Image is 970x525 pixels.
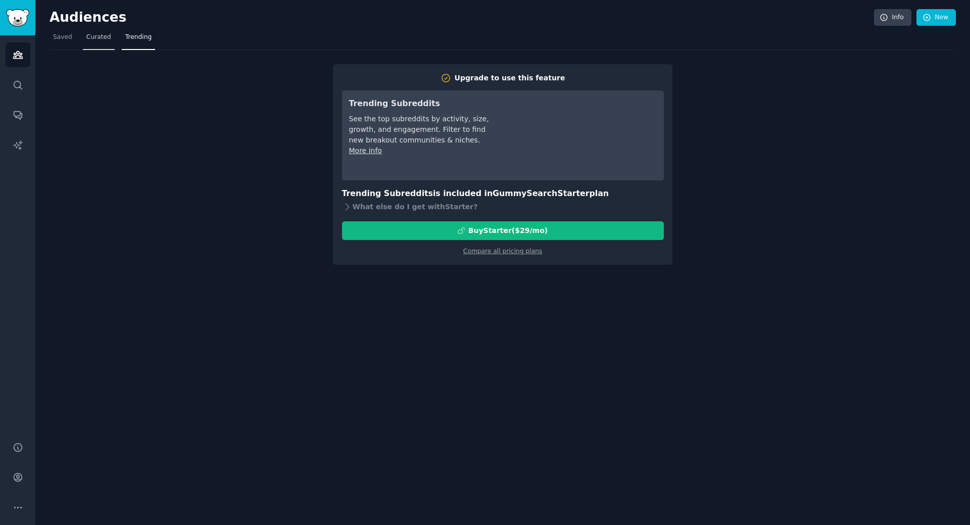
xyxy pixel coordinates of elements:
div: What else do I get with Starter ? [342,200,664,214]
div: Buy Starter ($ 29 /mo ) [468,225,548,236]
div: See the top subreddits by activity, size, growth, and engagement. Filter to find new breakout com... [349,114,491,146]
img: GummySearch logo [6,9,29,27]
span: GummySearch Starter [493,188,589,198]
a: More info [349,147,382,155]
a: Saved [50,29,76,50]
h3: Trending Subreddits is included in plan [342,187,664,200]
button: BuyStarter($29/mo) [342,221,664,240]
a: New [916,9,956,26]
a: Info [874,9,911,26]
span: Trending [125,33,152,42]
a: Trending [122,29,155,50]
a: Compare all pricing plans [463,248,542,255]
div: Upgrade to use this feature [455,73,565,83]
h2: Audiences [50,10,874,26]
a: Curated [83,29,115,50]
span: Curated [86,33,111,42]
iframe: YouTube video player [505,98,657,173]
span: Saved [53,33,72,42]
h3: Trending Subreddits [349,98,491,110]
